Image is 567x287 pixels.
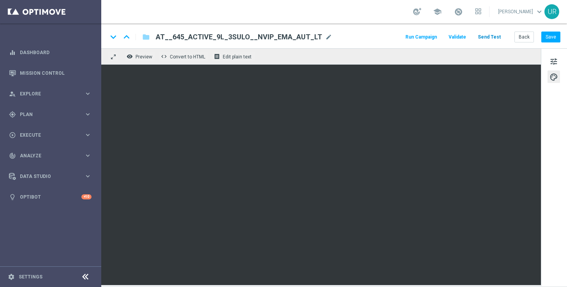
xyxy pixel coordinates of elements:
span: Explore [20,92,84,96]
span: Validate [449,34,466,40]
button: track_changes Analyze keyboard_arrow_right [9,153,92,159]
a: [PERSON_NAME]keyboard_arrow_down [497,6,544,18]
span: keyboard_arrow_down [535,7,544,16]
div: Dashboard [9,42,92,63]
i: keyboard_arrow_right [84,152,92,159]
span: mode_edit [325,33,332,40]
i: settings [8,273,15,280]
a: Settings [19,275,42,279]
i: gps_fixed [9,111,16,118]
button: palette [548,70,560,83]
button: folder [141,31,151,43]
button: lightbulb Optibot +10 [9,194,92,200]
button: Send Test [477,32,502,42]
span: Execute [20,133,84,137]
button: Run Campaign [404,32,438,42]
div: Analyze [9,152,84,159]
span: Preview [136,54,152,60]
button: equalizer Dashboard [9,49,92,56]
span: palette [549,72,558,82]
a: Mission Control [20,63,92,83]
span: Edit plain text [223,54,252,60]
span: school [433,7,442,16]
span: AT__645_ACTIVE_9L_3SULO__NVIP_EMA_AUT_LT [156,32,322,42]
button: person_search Explore keyboard_arrow_right [9,91,92,97]
i: keyboard_arrow_right [84,131,92,139]
span: code [161,53,167,60]
span: Analyze [20,153,84,158]
span: Data Studio [20,174,84,179]
a: Optibot [20,187,81,207]
div: Mission Control [9,63,92,83]
div: UR [544,4,559,19]
div: Data Studio [9,173,84,180]
button: receipt Edit plain text [212,51,255,62]
i: keyboard_arrow_up [121,31,132,43]
div: Plan [9,111,84,118]
div: +10 [81,194,92,199]
i: track_changes [9,152,16,159]
button: code Convert to HTML [159,51,209,62]
i: keyboard_arrow_right [84,90,92,97]
span: Convert to HTML [170,54,205,60]
button: Save [541,32,560,42]
span: tune [549,56,558,67]
div: Explore [9,90,84,97]
i: keyboard_arrow_right [84,173,92,180]
i: play_circle_outline [9,132,16,139]
i: keyboard_arrow_down [107,31,119,43]
i: equalizer [9,49,16,56]
span: Plan [20,112,84,117]
button: Data Studio keyboard_arrow_right [9,173,92,180]
a: Dashboard [20,42,92,63]
i: remove_red_eye [127,53,133,60]
div: Optibot [9,187,92,207]
button: gps_fixed Plan keyboard_arrow_right [9,111,92,118]
button: Validate [447,32,467,42]
button: Back [514,32,534,42]
i: folder [142,32,150,42]
i: receipt [214,53,220,60]
i: lightbulb [9,194,16,201]
button: tune [548,55,560,67]
i: person_search [9,90,16,97]
i: keyboard_arrow_right [84,111,92,118]
button: Mission Control [9,70,92,76]
button: remove_red_eye Preview [125,51,156,62]
button: play_circle_outline Execute keyboard_arrow_right [9,132,92,138]
div: Execute [9,132,84,139]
